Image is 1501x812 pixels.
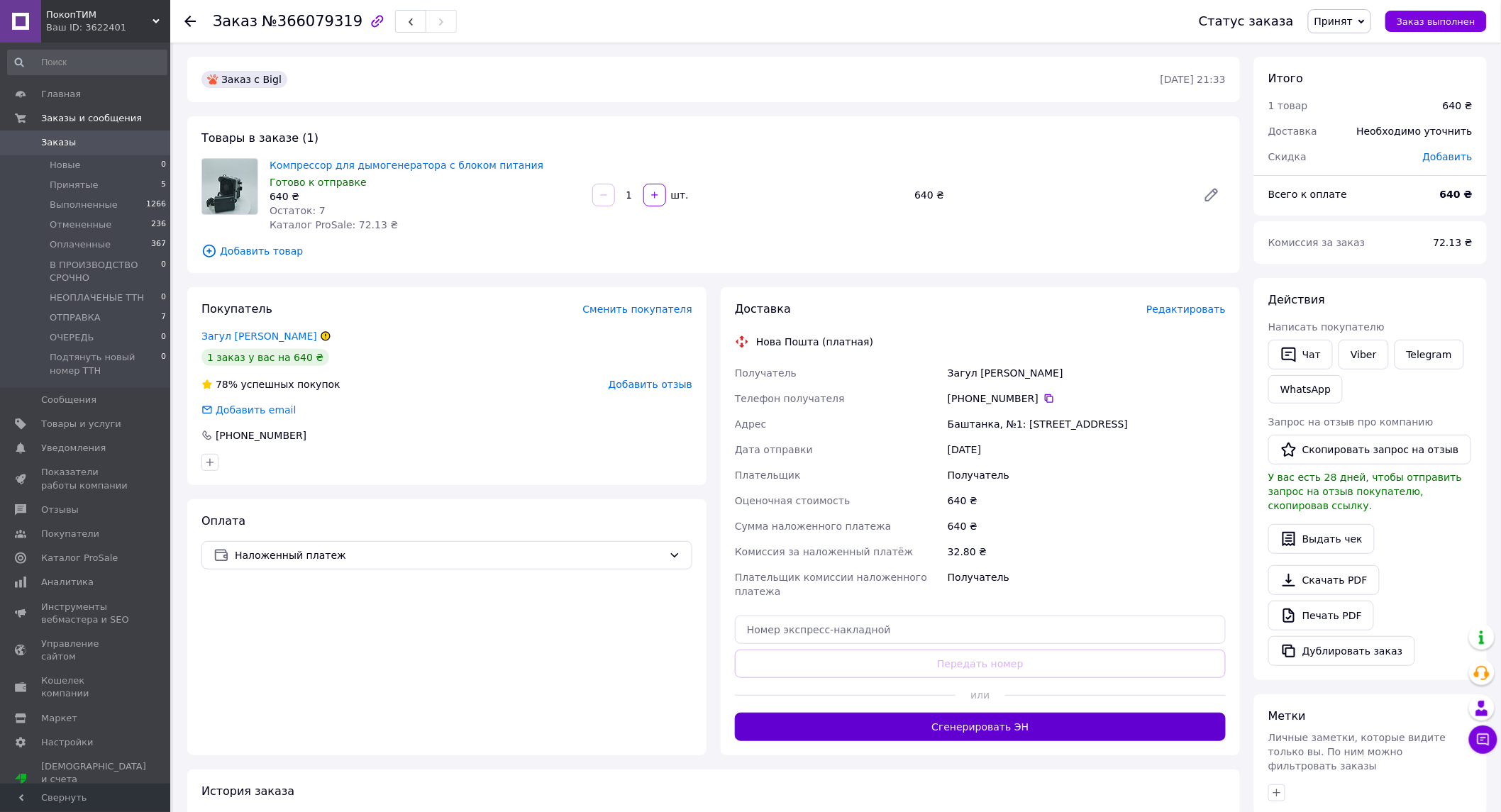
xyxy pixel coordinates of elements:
button: Чат [1268,340,1333,369]
span: Готово к отправке [270,177,367,188]
span: Сумма наложенного платежа [735,521,892,532]
span: 236 [151,218,166,231]
span: Личные заметки, которые видите только вы. По ним можно фильтровать заказы [1268,732,1446,772]
button: Выдать чек [1268,524,1375,554]
div: шт. [668,188,690,202]
span: 7 [161,311,166,324]
button: Чат с покупателем [1469,725,1497,754]
span: Кошелек компании [41,674,131,700]
span: Телефон получателя [735,393,845,404]
span: 1 товар [1268,100,1308,111]
time: [DATE] 21:33 [1161,74,1226,85]
span: ОЧЕРЕДЬ [50,331,94,344]
a: Telegram [1395,340,1464,369]
a: WhatsApp [1268,375,1343,404]
span: 0 [161,159,166,172]
button: Сгенерировать ЭН [735,713,1226,741]
span: Итого [1268,72,1303,85]
span: Товары и услуги [41,418,121,430]
b: 640 ₴ [1440,189,1473,200]
span: Покупатели [41,528,99,540]
button: Заказ выполнен [1385,11,1487,32]
div: [PHONE_NUMBER] [214,428,308,443]
div: Ваш ID: 3622401 [46,21,170,34]
div: Добавить email [200,403,298,417]
span: 0 [161,351,166,377]
span: 78% [216,379,238,390]
a: Компрессор для дымогенератора с блоком питания [270,160,543,171]
div: Статус заказа [1199,14,1294,28]
span: Получатель [735,367,797,379]
span: 5 [161,179,166,191]
span: Доставка [735,302,791,316]
div: 1 заказ у вас на 640 ₴ [201,349,329,366]
div: Загул [PERSON_NAME] [945,360,1229,386]
span: У вас есть 28 дней, чтобы отправить запрос на отзыв покупателю, скопировав ссылку. [1268,472,1462,511]
span: Оценочная стоимость [735,495,851,506]
span: ПокопТИМ [46,9,153,21]
span: 367 [151,238,166,251]
span: Оплата [201,514,245,528]
span: Комиссия за наложенный платёж [735,546,913,557]
input: Номер экспресс-накладной [735,616,1226,644]
span: Дата отправки [735,444,813,455]
span: Заказы [41,136,76,149]
span: Заказ [213,13,257,30]
span: Уведомления [41,442,106,455]
span: Каталог ProSale: 72.13 ₴ [270,219,398,230]
button: Скопировать запрос на отзыв [1268,435,1471,465]
span: Маркет [41,712,77,725]
div: Нова Пошта (платная) [753,335,877,349]
div: успешных покупок [201,377,340,391]
span: Комиссия за заказ [1268,237,1366,248]
span: Плательщик комиссии наложенного платежа [735,572,927,597]
span: 0 [161,291,166,304]
div: 640 ₴ [909,185,1192,205]
div: 640 ₴ [1443,99,1473,113]
span: Наложенный платеж [235,547,663,563]
span: Заказ выполнен [1397,16,1475,27]
span: Редактировать [1146,304,1226,315]
span: Каталог ProSale [41,552,118,564]
a: Печать PDF [1268,601,1374,630]
span: Новые [50,159,81,172]
div: Получатель [945,462,1229,488]
span: Принят [1314,16,1353,27]
div: 640 ₴ [270,189,581,204]
span: Доставка [1268,126,1317,137]
span: Написать покупателю [1268,321,1385,333]
a: Редактировать [1197,181,1226,209]
button: Дублировать заказ [1268,636,1415,666]
span: Принятые [50,179,99,191]
span: 0 [161,259,166,284]
span: Покупатель [201,302,272,316]
span: 1266 [146,199,166,211]
span: Добавить [1423,151,1473,162]
div: 640 ₴ [945,488,1229,513]
span: Метки [1268,709,1306,723]
div: 32.80 ₴ [945,539,1229,564]
span: ОТПРАВКА [50,311,101,324]
div: [PHONE_NUMBER] [948,391,1226,406]
span: Инструменты вебмастера и SEO [41,601,131,626]
span: В ПРОИЗВОДСТВО СРОЧНО [50,259,161,284]
span: Подтянуть новый номер ТТН [50,351,161,377]
span: Добавить отзыв [609,379,692,390]
span: Действия [1268,293,1325,306]
span: Управление сайтом [41,638,131,663]
a: Viber [1339,340,1388,369]
div: Вернуться назад [184,14,196,28]
div: 640 ₴ [945,513,1229,539]
span: или [956,688,1004,702]
span: Добавить товар [201,243,1226,259]
span: Адрес [735,418,766,430]
span: Товары в заказе (1) [201,131,319,145]
span: №366079319 [262,13,362,30]
div: Получатель [945,564,1229,604]
span: Главная [41,88,81,101]
div: Добавить email [214,403,298,417]
span: Всего к оплате [1268,189,1347,200]
span: Отмененные [50,218,111,231]
span: 0 [161,331,166,344]
input: Поиск [7,50,167,75]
